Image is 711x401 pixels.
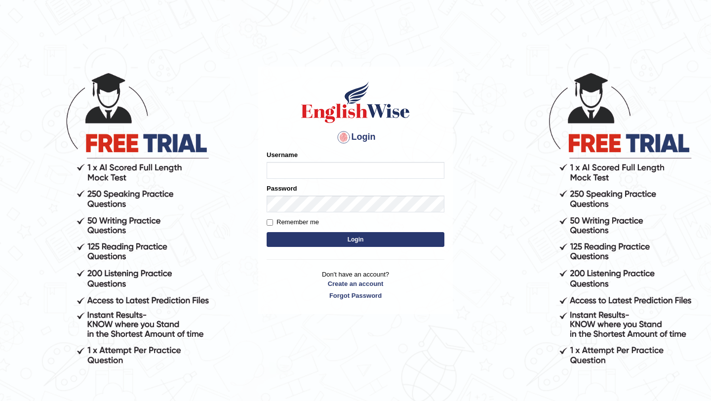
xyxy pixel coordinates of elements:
[267,279,444,288] a: Create an account
[267,291,444,300] a: Forgot Password
[267,217,319,227] label: Remember me
[267,219,273,226] input: Remember me
[267,270,444,300] p: Don't have an account?
[267,232,444,247] button: Login
[267,184,297,193] label: Password
[299,80,412,124] img: Logo of English Wise sign in for intelligent practice with AI
[267,129,444,145] h4: Login
[267,150,298,160] label: Username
